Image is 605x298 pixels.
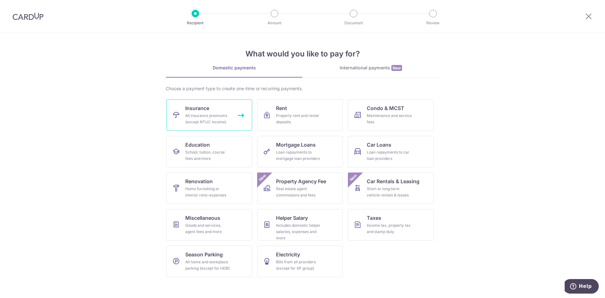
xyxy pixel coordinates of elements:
[185,259,231,272] div: All home and workplace parking (except for HDB)
[276,104,287,112] span: Rent
[185,104,209,112] span: Insurance
[257,209,343,241] a: Helper SalaryIncludes domestic helper salaries, expenses and more
[185,186,231,198] div: Home furnishing or interior reno-expenses
[367,186,412,198] div: Short or long‑term vehicle rentals & leases
[166,172,252,204] a: RenovationHome furnishing or interior reno-expenses
[276,149,321,162] div: Loan repayments to mortgage loan providers
[367,113,412,125] div: Maintenance and service fees
[257,246,343,277] a: ElectricityBills from all providers (except for SP group)
[257,172,343,204] a: Property Agency FeeReal estate agent commissions and feesNew
[348,99,434,131] a: Condo & MCSTMaintenance and service fees
[172,20,219,26] p: Recipient
[276,141,316,149] span: Mortgage Loans
[348,172,359,183] span: New
[185,222,231,235] div: Goods and services, agent fees and more
[166,48,439,60] h4: What would you like to pay for?
[166,209,252,241] a: MiscellaneousGoods and services, agent fees and more
[166,65,302,71] div: Domestic payments
[391,65,402,71] span: New
[166,246,252,277] a: Season ParkingAll home and workplace parking (except for HDB)
[14,4,27,10] span: Help
[185,149,231,162] div: School, tuition, course fees and more
[185,178,213,185] span: Renovation
[367,149,412,162] div: Loan repayments to car loan providers
[185,251,223,258] span: Season Parking
[367,141,391,149] span: Car Loans
[276,259,321,272] div: Bills from all providers (except for SP group)
[185,141,210,149] span: Education
[276,178,326,185] span: Property Agency Fee
[302,65,439,71] div: International payments
[367,222,412,235] div: Income tax, property tax and stamp duty
[348,172,434,204] a: Car Rentals & LeasingShort or long‑term vehicle rentals & leasesNew
[348,136,434,167] a: Car LoansLoan repayments to car loan providers
[565,279,599,295] iframe: Opens a widget where you can find more information
[166,136,252,167] a: EducationSchool, tuition, course fees and more
[276,251,300,258] span: Electricity
[257,172,268,183] span: New
[348,209,434,241] a: TaxesIncome tax, property tax and stamp duty
[276,214,308,222] span: Helper Salary
[276,186,321,198] div: Real estate agent commissions and fees
[13,13,43,20] img: CardUp
[367,214,381,222] span: Taxes
[166,99,252,131] a: InsuranceAll insurance premiums (except NTUC Income)
[185,113,231,125] div: All insurance premiums (except NTUC Income)
[257,136,343,167] a: Mortgage LoansLoan repayments to mortgage loan providers
[276,113,321,125] div: Property rent and rental deposits
[367,104,404,112] span: Condo & MCST
[251,20,298,26] p: Amount
[410,20,456,26] p: Review
[330,20,377,26] p: Document
[257,99,343,131] a: RentProperty rent and rental deposits
[166,85,439,92] div: Choose a payment type to create one-time or recurring payments.
[367,178,419,185] span: Car Rentals & Leasing
[276,222,321,241] div: Includes domestic helper salaries, expenses and more
[185,214,220,222] span: Miscellaneous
